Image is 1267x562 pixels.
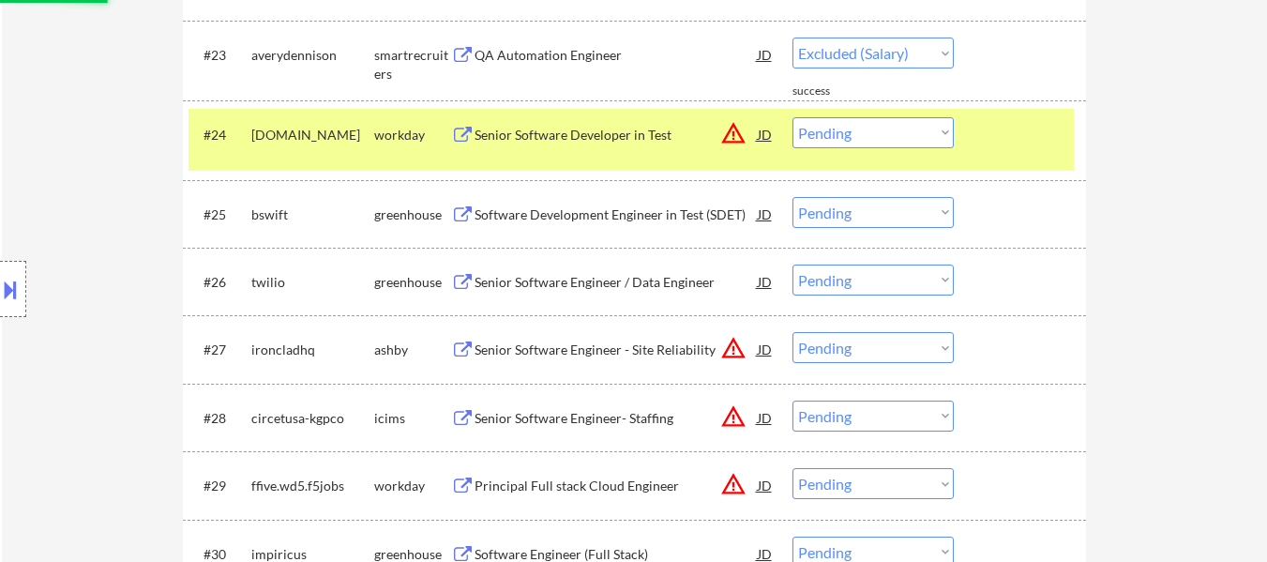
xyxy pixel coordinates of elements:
div: ashby [374,341,451,359]
div: workday [374,477,451,495]
div: Senior Software Developer in Test [475,126,758,144]
div: #29 [204,477,236,495]
div: JD [756,468,775,502]
button: warning_amber [720,471,747,497]
div: Senior Software Engineer- Staffing [475,409,758,428]
div: JD [756,265,775,298]
div: ffive.wd5.f5jobs [251,477,374,495]
div: Principal Full stack Cloud Engineer [475,477,758,495]
div: greenhouse [374,273,451,292]
div: greenhouse [374,205,451,224]
div: Senior Software Engineer - Site Reliability [475,341,758,359]
button: warning_amber [720,120,747,146]
div: Software Development Engineer in Test (SDET) [475,205,758,224]
div: JD [756,197,775,231]
div: Senior Software Engineer / Data Engineer [475,273,758,292]
div: JD [756,38,775,71]
div: JD [756,117,775,151]
div: smartrecruiters [374,46,451,83]
button: warning_amber [720,403,747,430]
div: JD [756,332,775,366]
button: warning_amber [720,335,747,361]
div: averydennison [251,46,374,65]
div: #23 [204,46,236,65]
div: success [792,84,867,99]
div: QA Automation Engineer [475,46,758,65]
div: JD [756,401,775,434]
div: icims [374,409,451,428]
div: workday [374,126,451,144]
